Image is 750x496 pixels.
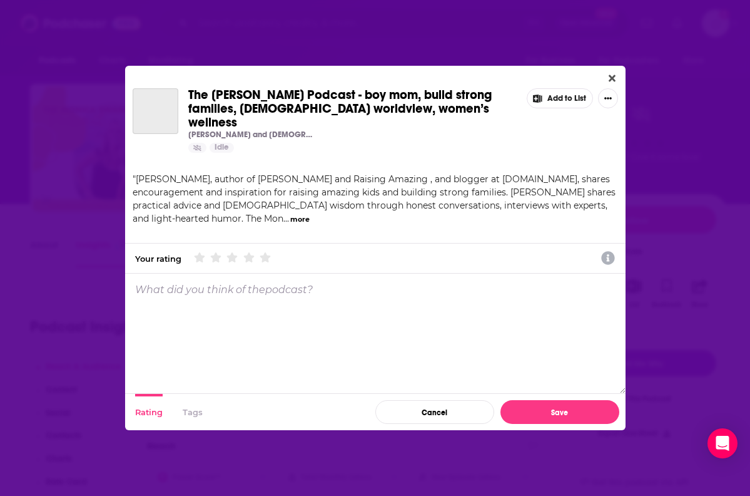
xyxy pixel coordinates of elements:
p: What did you think of the podcast ? [135,284,313,296]
button: more [290,214,310,225]
button: Cancel [375,400,494,424]
button: Rating [135,394,163,430]
button: Save [500,400,619,424]
span: ... [283,213,289,224]
span: The [PERSON_NAME] Podcast - boy mom, build strong families, [DEMOGRAPHIC_DATA] worldview, women’s... [188,87,492,130]
button: Tags [183,394,203,430]
a: Show additional information [601,250,615,267]
div: Your rating [135,254,181,264]
p: [PERSON_NAME] and [DEMOGRAPHIC_DATA][PERSON_NAME] [188,130,313,140]
a: The [PERSON_NAME] Podcast - boy mom, build strong families, [DEMOGRAPHIC_DATA] worldview, women’s... [188,88,517,130]
span: [PERSON_NAME], author of [PERSON_NAME] and Raising Amazing , and blogger at [DOMAIN_NAME], shares... [133,173,616,224]
span: " [133,173,616,224]
a: The Monica Swanson Podcast - boy mom, build strong families, Biblical worldview, women’s wellness [133,88,178,134]
button: Add to List [527,88,593,108]
span: Idle [215,142,229,154]
button: Show More Button [598,88,618,108]
a: Idle [210,143,234,153]
button: Close [604,71,621,86]
div: Open Intercom Messenger [707,428,737,458]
